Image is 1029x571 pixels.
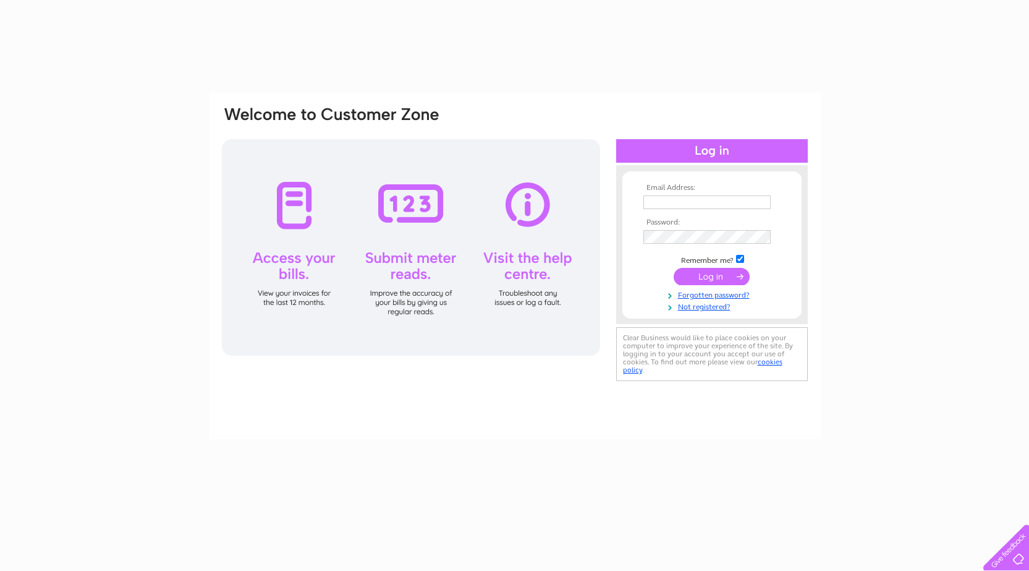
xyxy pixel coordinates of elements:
[640,253,784,265] td: Remember me?
[643,300,784,312] a: Not registered?
[674,268,750,285] input: Submit
[640,184,784,192] th: Email Address:
[616,327,808,381] div: Clear Business would like to place cookies on your computer to improve your experience of the sit...
[623,358,782,374] a: cookies policy
[640,218,784,227] th: Password:
[643,288,784,300] a: Forgotten password?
